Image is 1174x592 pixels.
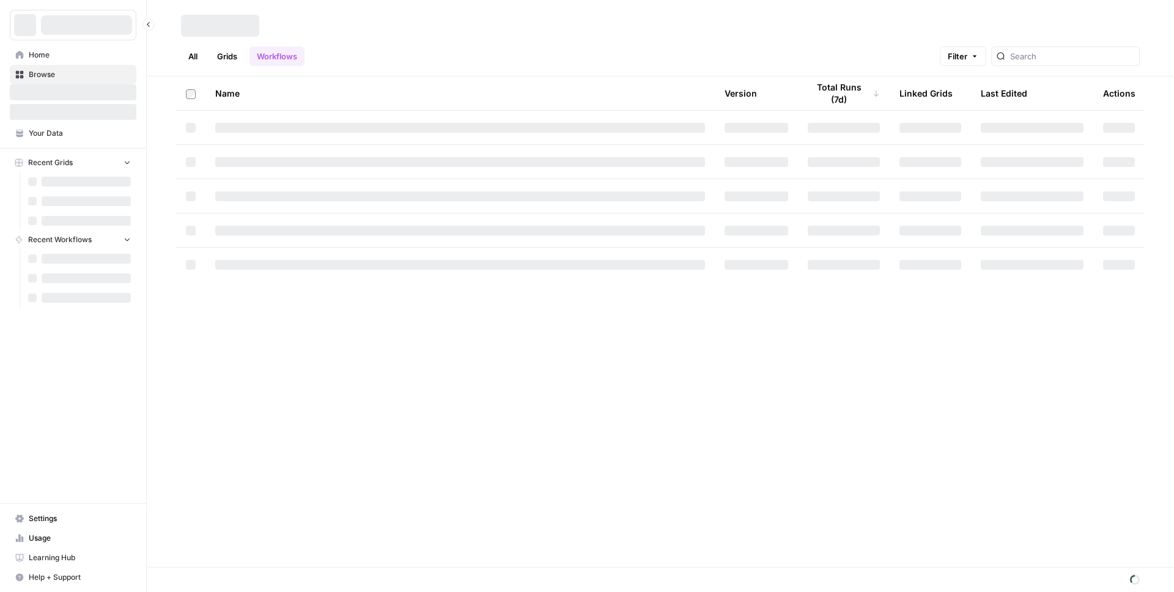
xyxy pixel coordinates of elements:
[10,45,136,65] a: Home
[10,154,136,172] button: Recent Grids
[210,46,245,66] a: Grids
[29,128,131,139] span: Your Data
[1103,76,1135,110] div: Actions
[249,46,305,66] a: Workflows
[940,46,986,66] button: Filter
[10,509,136,528] a: Settings
[29,69,131,80] span: Browse
[10,124,136,143] a: Your Data
[10,548,136,568] a: Learning Hub
[725,76,757,110] div: Version
[10,568,136,587] button: Help + Support
[1010,50,1134,62] input: Search
[981,76,1027,110] div: Last Edited
[948,50,967,62] span: Filter
[181,46,205,66] a: All
[899,76,953,110] div: Linked Grids
[29,552,131,563] span: Learning Hub
[28,234,92,245] span: Recent Workflows
[29,533,131,544] span: Usage
[215,76,705,110] div: Name
[29,50,131,61] span: Home
[808,76,880,110] div: Total Runs (7d)
[28,157,73,168] span: Recent Grids
[29,513,131,524] span: Settings
[29,572,131,583] span: Help + Support
[10,231,136,249] button: Recent Workflows
[10,528,136,548] a: Usage
[10,65,136,84] a: Browse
